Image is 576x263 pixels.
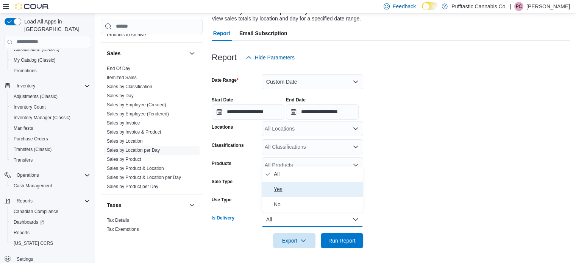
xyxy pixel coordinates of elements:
span: Manifests [14,125,33,131]
span: Manifests [11,124,90,133]
a: Sales by Location per Day [107,148,160,153]
button: Reports [2,196,93,206]
span: Sales by Invoice [107,120,140,126]
button: Open list of options [353,126,359,132]
a: Promotions [11,66,40,75]
a: Sales by Classification [107,84,152,89]
label: Products [212,160,231,167]
a: Purchase Orders [11,134,51,143]
span: Report [213,26,230,41]
span: Promotions [11,66,90,75]
span: Load All Apps in [GEOGRAPHIC_DATA] [21,18,90,33]
span: Purchase Orders [11,134,90,143]
div: Sales [101,64,203,194]
button: Sales [187,49,197,58]
button: Taxes [107,201,186,209]
span: Transfers [11,156,90,165]
label: Date Range [212,77,239,83]
span: Itemized Sales [107,75,137,81]
input: Press the down key to open a popover containing a calendar. [212,104,284,120]
button: Manifests [8,123,93,134]
button: Inventory Count [8,102,93,112]
label: End Date [286,97,306,103]
span: My Catalog (Classic) [14,57,56,63]
h3: Taxes [107,201,122,209]
button: Reports [14,196,36,205]
button: Purchase Orders [8,134,93,144]
span: Inventory Count [11,103,90,112]
button: Export [273,233,315,248]
span: End Of Day [107,65,130,72]
a: Canadian Compliance [11,207,61,216]
span: Adjustments (Classic) [11,92,90,101]
span: Transfers [14,157,33,163]
span: PC [516,2,522,11]
span: Sales by Product [107,156,141,162]
span: Yes [274,185,360,194]
a: Sales by Invoice & Product [107,129,161,135]
button: Custom Date [262,74,363,89]
button: Run Report [321,233,363,248]
div: Taxes [101,216,203,237]
a: Sales by Product per Day [107,184,158,189]
span: Purchase Orders [14,136,48,142]
button: Inventory Manager (Classic) [8,112,93,123]
button: Taxes [187,201,197,210]
a: Cash Management [11,181,55,190]
span: Reports [11,228,90,237]
span: Cash Management [11,181,90,190]
span: Sales by Product & Location [107,165,164,171]
span: Tax Details [107,217,129,223]
span: Inventory [17,83,35,89]
span: Canadian Compliance [14,209,58,215]
span: Tax Exemptions [107,226,139,232]
span: Reports [17,198,33,204]
label: Start Date [212,97,233,103]
a: Sales by Location [107,139,143,144]
span: Settings [17,256,33,262]
button: Transfers [8,155,93,165]
span: Sales by Classification [107,84,152,90]
span: Dashboards [14,219,44,225]
button: All [262,212,363,227]
input: Press the down key to open a popover containing a calendar. [286,104,359,120]
button: Open list of options [353,144,359,150]
span: Classification (Classic) [11,45,90,54]
button: Operations [2,170,93,181]
a: Transfers [11,156,36,165]
label: Sale Type [212,179,233,185]
a: Adjustments (Classic) [11,92,61,101]
button: Promotions [8,65,93,76]
a: Classification (Classic) [11,45,62,54]
span: Adjustments (Classic) [14,93,58,100]
span: [US_STATE] CCRS [14,240,53,246]
span: Export [278,233,311,248]
span: Reports [14,230,30,236]
h3: Sales [107,50,121,57]
p: | [510,2,511,11]
span: Operations [14,171,90,180]
button: Adjustments (Classic) [8,91,93,102]
span: Inventory [14,81,90,90]
span: Sales by Day [107,93,134,99]
a: Transfers (Classic) [11,145,55,154]
h3: Report [212,53,237,62]
a: Sales by Employee (Created) [107,102,166,107]
a: My Catalog (Classic) [11,56,59,65]
a: Sales by Product & Location [107,166,164,171]
button: Inventory [2,81,93,91]
div: Select listbox [262,167,363,212]
input: Dark Mode [422,2,438,10]
span: Promotions [14,68,37,74]
span: Sales by Employee (Tendered) [107,111,169,117]
span: My Catalog (Classic) [11,56,90,65]
button: Classification (Classic) [8,44,93,55]
span: Dashboards [11,218,90,227]
a: Products to Archive [107,32,146,37]
button: Sales [107,50,186,57]
label: Is Delivery [212,215,234,221]
a: Sales by Product [107,157,141,162]
a: Manifests [11,124,36,133]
